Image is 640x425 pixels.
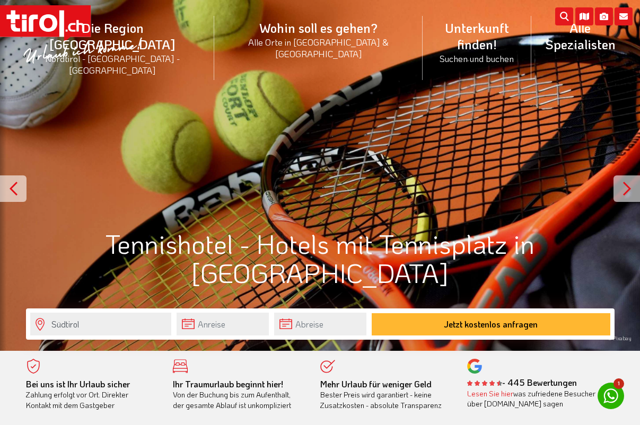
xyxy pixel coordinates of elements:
[423,8,531,76] a: Unterkunft finden!Suchen und buchen
[177,313,269,335] input: Anreise
[173,378,283,389] b: Ihr Traumurlaub beginnt hier!
[274,313,366,335] input: Abreise
[26,379,157,411] div: Zahlung erfolgt vor Ort. Direkter Kontakt mit dem Gastgeber
[26,378,130,389] b: Bei uns ist Ihr Urlaub sicher
[26,229,615,287] h1: Tennishotel - Hotels mit Tennisplatz in [GEOGRAPHIC_DATA]
[467,388,513,399] a: Lesen Sie hier
[531,8,630,64] a: Alle Spezialisten
[23,52,201,76] small: Nordtirol - [GEOGRAPHIC_DATA] - [GEOGRAPHIC_DATA]
[214,8,423,71] a: Wohin soll es gehen?Alle Orte in [GEOGRAPHIC_DATA] & [GEOGRAPHIC_DATA]
[227,36,410,59] small: Alle Orte in [GEOGRAPHIC_DATA] & [GEOGRAPHIC_DATA]
[615,7,633,25] i: Kontakt
[30,313,171,335] input: Wo soll's hingehen?
[320,378,432,389] b: Mehr Urlaub für weniger Geld
[467,377,577,388] b: - 445 Bewertungen
[320,379,452,411] div: Bester Preis wird garantiert - keine Zusatzkosten - absolute Transparenz
[598,383,624,409] a: 1
[467,388,599,409] div: was zufriedene Besucher über [DOMAIN_NAME] sagen
[173,379,304,411] div: Von der Buchung bis zum Aufenthalt, der gesamte Ablauf ist unkompliziert
[11,8,214,88] a: Die Region [GEOGRAPHIC_DATA]Nordtirol - [GEOGRAPHIC_DATA] - [GEOGRAPHIC_DATA]
[372,313,610,335] button: Jetzt kostenlos anfragen
[595,7,613,25] i: Fotogalerie
[613,378,624,389] span: 1
[435,52,518,64] small: Suchen und buchen
[575,7,593,25] i: Karte öffnen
